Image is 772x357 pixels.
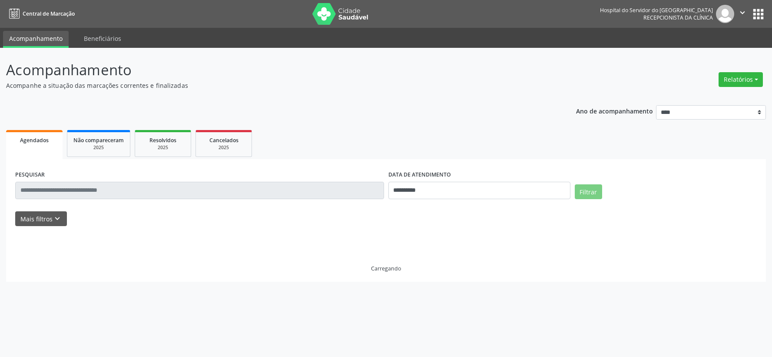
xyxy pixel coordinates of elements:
button: Mais filtroskeyboard_arrow_down [15,211,67,227]
span: Agendados [20,137,49,144]
button: Relatórios [719,72,763,87]
div: 2025 [141,144,185,151]
i:  [738,8,747,17]
a: Acompanhamento [3,31,69,48]
button: Filtrar [575,184,602,199]
button: apps [751,7,766,22]
a: Beneficiários [78,31,127,46]
label: DATA DE ATENDIMENTO [388,168,451,182]
p: Acompanhe a situação das marcações correntes e finalizadas [6,81,538,90]
div: 2025 [73,144,124,151]
img: img [716,5,734,23]
label: PESQUISAR [15,168,45,182]
button:  [734,5,751,23]
span: Recepcionista da clínica [643,14,713,21]
div: 2025 [202,144,245,151]
span: Central de Marcação [23,10,75,17]
p: Ano de acompanhamento [576,105,653,116]
span: Não compareceram [73,137,124,144]
div: Hospital do Servidor do [GEOGRAPHIC_DATA] [600,7,713,14]
i: keyboard_arrow_down [53,214,62,224]
span: Cancelados [209,137,239,144]
span: Resolvidos [149,137,176,144]
div: Carregando [371,265,401,272]
p: Acompanhamento [6,59,538,81]
a: Central de Marcação [6,7,75,21]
